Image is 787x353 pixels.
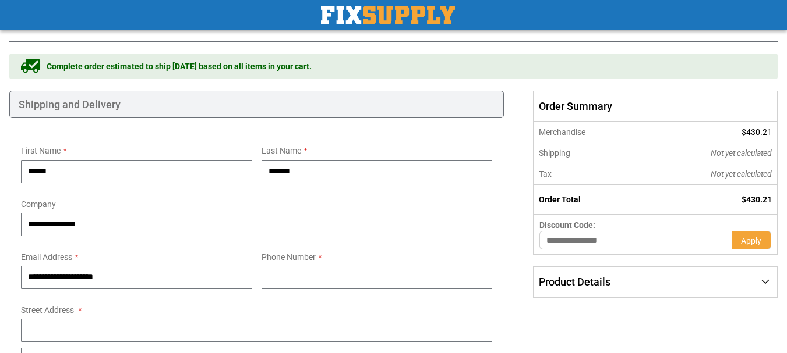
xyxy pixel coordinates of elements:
span: Company [21,199,56,209]
span: Street Address [21,305,74,315]
span: $430.21 [742,127,772,137]
span: Product Details [539,276,610,288]
span: Last Name [262,146,301,155]
span: Phone Number [262,252,316,262]
span: First Name [21,146,61,155]
span: Complete order estimated to ship [DATE] based on all items in your cart. [47,60,312,72]
span: Not yet calculated [711,148,772,158]
button: Apply [732,231,771,249]
div: Shipping and Delivery [9,91,504,119]
span: Apply [741,236,761,245]
span: Shipping [539,148,570,158]
span: Email Address [21,252,72,262]
span: Not yet calculated [711,169,772,179]
img: Fix Industrial Supply [321,6,455,24]
th: Tax [534,163,642,185]
strong: Order Total [539,195,581,204]
span: Order Summary [533,91,778,122]
a: store logo [321,6,455,24]
th: Merchandise [534,122,642,142]
span: Discount Code: [539,220,595,230]
span: $430.21 [742,195,772,204]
